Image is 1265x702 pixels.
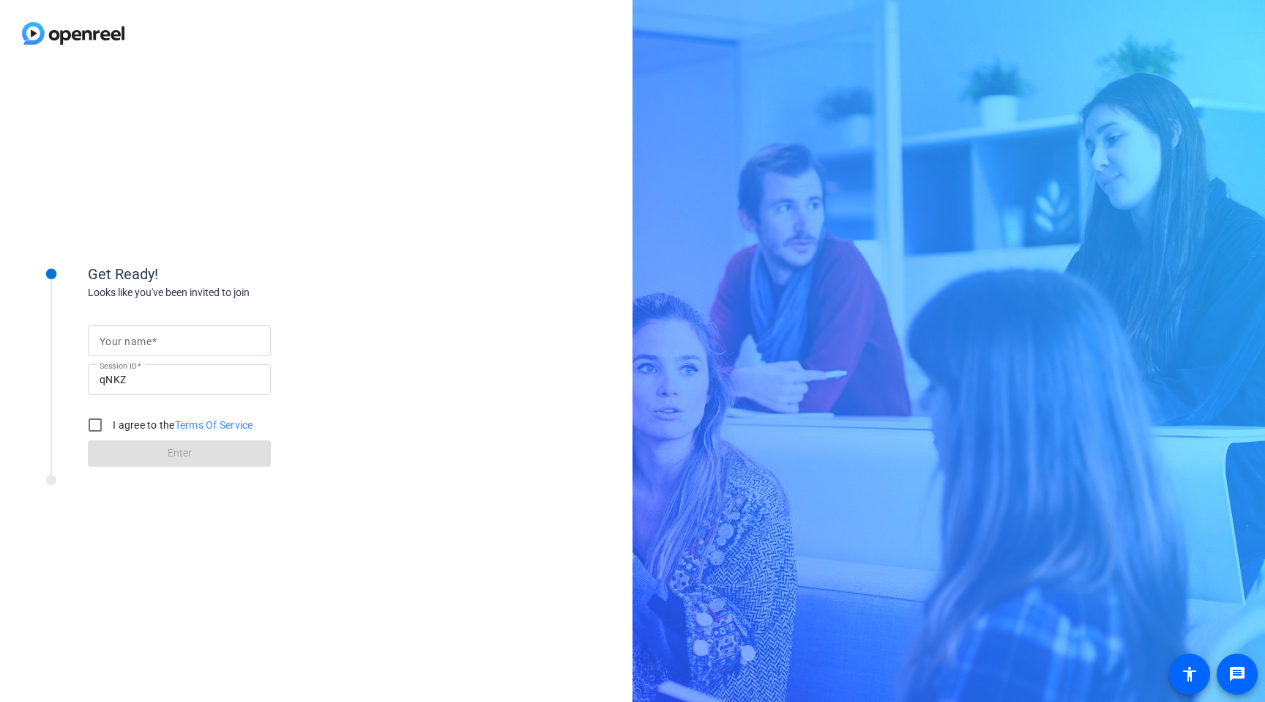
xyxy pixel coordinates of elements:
mat-icon: accessibility [1181,665,1198,683]
div: Get Ready! [88,263,381,285]
mat-label: Your name [100,336,152,347]
div: Looks like you've been invited to join [88,285,381,300]
a: Terms Of Service [175,419,253,431]
label: I agree to the [110,418,253,432]
mat-label: Session ID [100,361,137,370]
mat-icon: message [1228,665,1246,683]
